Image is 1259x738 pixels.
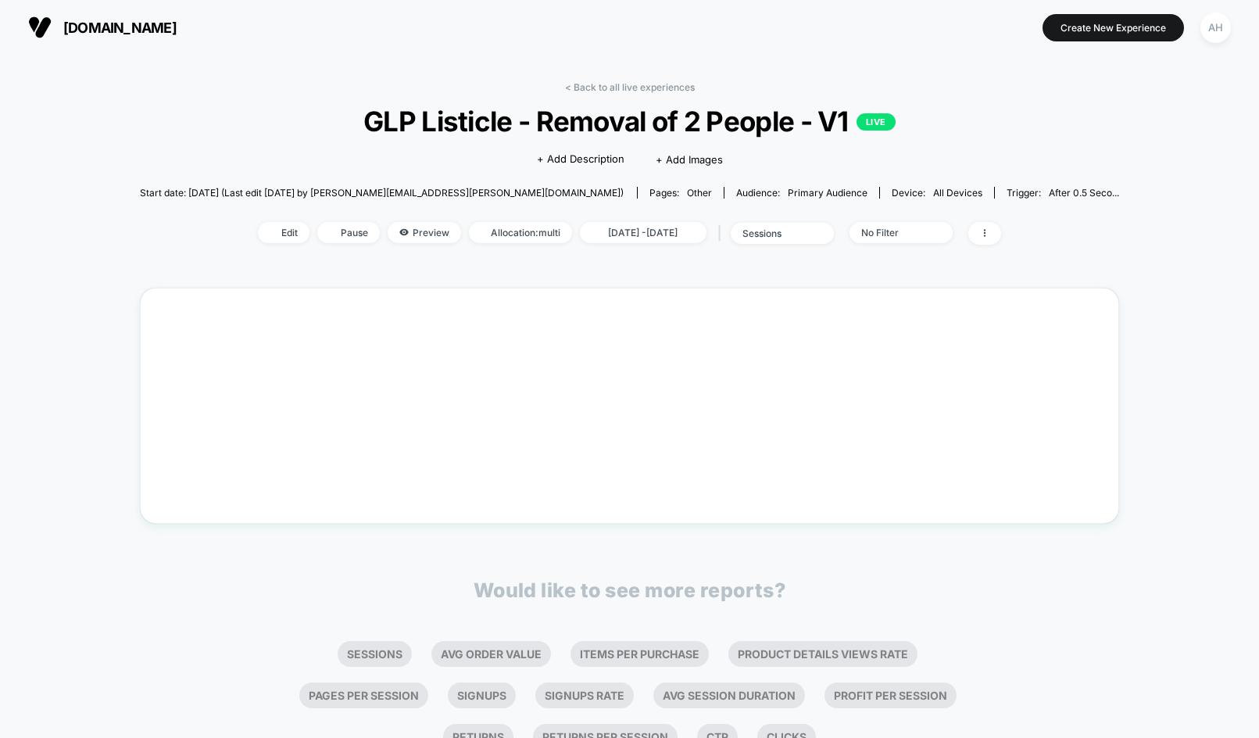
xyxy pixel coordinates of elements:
[448,682,516,708] li: Signups
[580,222,706,243] span: [DATE] - [DATE]
[687,187,712,199] span: other
[338,641,412,667] li: Sessions
[258,222,309,243] span: Edit
[388,222,461,243] span: Preview
[653,682,805,708] li: Avg Session Duration
[736,187,867,199] div: Audience:
[728,641,917,667] li: Product Details Views Rate
[1043,14,1184,41] button: Create New Experience
[140,187,624,199] span: Start date: [DATE] (Last edit [DATE] by [PERSON_NAME][EMAIL_ADDRESS][PERSON_NAME][DOMAIN_NAME])
[474,579,786,602] p: Would like to see more reports?
[857,113,896,131] p: LIVE
[742,227,805,239] div: sessions
[188,105,1070,138] span: GLP Listicle - Removal of 2 People - V1
[861,227,924,238] div: No Filter
[879,187,994,199] span: Device:
[565,81,695,93] a: < Back to all live experiences
[1196,12,1236,44] button: AH
[1007,187,1119,199] div: Trigger:
[1049,187,1119,199] span: After 0.5 Seco...
[656,153,723,166] span: + Add Images
[570,641,709,667] li: Items Per Purchase
[28,16,52,39] img: Visually logo
[299,682,428,708] li: Pages Per Session
[63,20,177,36] span: [DOMAIN_NAME]
[537,152,624,167] span: + Add Description
[714,222,731,245] span: |
[933,187,982,199] span: all devices
[23,15,181,40] button: [DOMAIN_NAME]
[535,682,634,708] li: Signups Rate
[469,222,572,243] span: Allocation: multi
[824,682,957,708] li: Profit Per Session
[1200,13,1231,43] div: AH
[788,187,867,199] span: Primary Audience
[649,187,712,199] div: Pages:
[431,641,551,667] li: Avg Order Value
[317,222,380,243] span: Pause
